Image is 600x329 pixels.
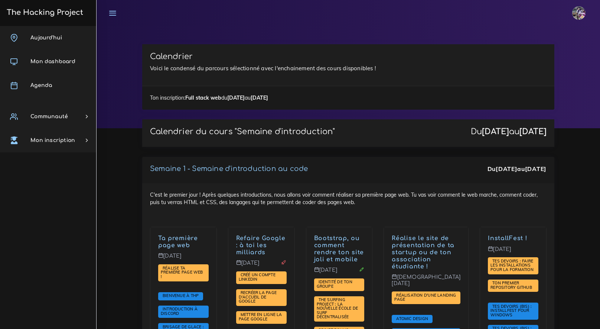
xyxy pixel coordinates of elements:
a: The Surfing Project : la nouvelle école de surf décentralisée [317,297,358,320]
strong: [DATE] [525,165,547,172]
h3: The Hacking Project [4,9,83,17]
div: Ton inscription: du au [142,86,554,109]
p: Voici le condensé du parcours sélectionné avec l'enchainement des cours disponibles ! [150,64,547,73]
p: [DATE] [236,260,287,272]
a: Tes devoirs : faire les installations pour la formation [490,259,535,272]
a: Bienvenue à THP [161,293,200,299]
span: Aujourd'hui [30,35,62,41]
span: Mon inscription [30,138,75,143]
a: Tes devoirs (bis) : Installfest pour Windows [490,304,532,318]
strong: [DATE] [519,127,547,136]
img: eg54bupqcshyolnhdacp.jpg [572,6,586,20]
span: Tes devoirs (bis) : Installfest pour Windows [490,304,532,317]
span: Communauté [30,114,68,119]
span: Mettre en ligne la page Google [239,312,282,322]
span: Recréer la page d'accueil de Google [239,290,277,304]
span: Agenda [30,83,52,88]
strong: [DATE] [227,94,245,101]
p: [DATE] [488,246,538,258]
a: Réalise ta première page web ! [161,265,203,279]
a: Semaine 1 - Semaine d'introduction au code [150,165,308,172]
a: Recréer la page d'accueil de Google [239,290,277,304]
strong: [DATE] [482,127,509,136]
span: Réalisation d'une landing page [394,293,456,302]
div: Du au [471,127,547,136]
a: Ton premier repository GitHub [490,281,534,290]
a: InstallFest ! [488,235,527,242]
h3: Calendrier [150,52,547,61]
span: Créé un compte LinkedIn [239,272,275,282]
a: Mettre en ligne la page Google [239,312,282,322]
a: Réalisation d'une landing page [394,293,456,303]
a: Refaire Google : à toi les milliards [236,235,286,256]
p: [DATE] [314,267,365,279]
p: [DEMOGRAPHIC_DATA][DATE] [392,274,460,292]
a: Réalise le site de présentation de ta startup ou de ton association étudiante ! [392,235,454,270]
a: Introduction à Discord [161,307,198,316]
a: Créé un compte LinkedIn [239,272,275,282]
div: Du au [487,165,547,173]
a: Bootstrap, ou comment rendre ton site joli et mobile [314,235,364,262]
a: Atomic Design [394,316,430,321]
strong: Full stack web [185,94,221,101]
span: Mon dashboard [30,59,75,64]
a: Ta première page web [158,235,198,249]
a: Identité de ton groupe [317,280,352,289]
strong: [DATE] [251,94,268,101]
p: [DATE] [158,253,209,265]
strong: [DATE] [496,165,517,172]
p: Calendrier du cours "Semaine d'introduction" [150,127,335,136]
